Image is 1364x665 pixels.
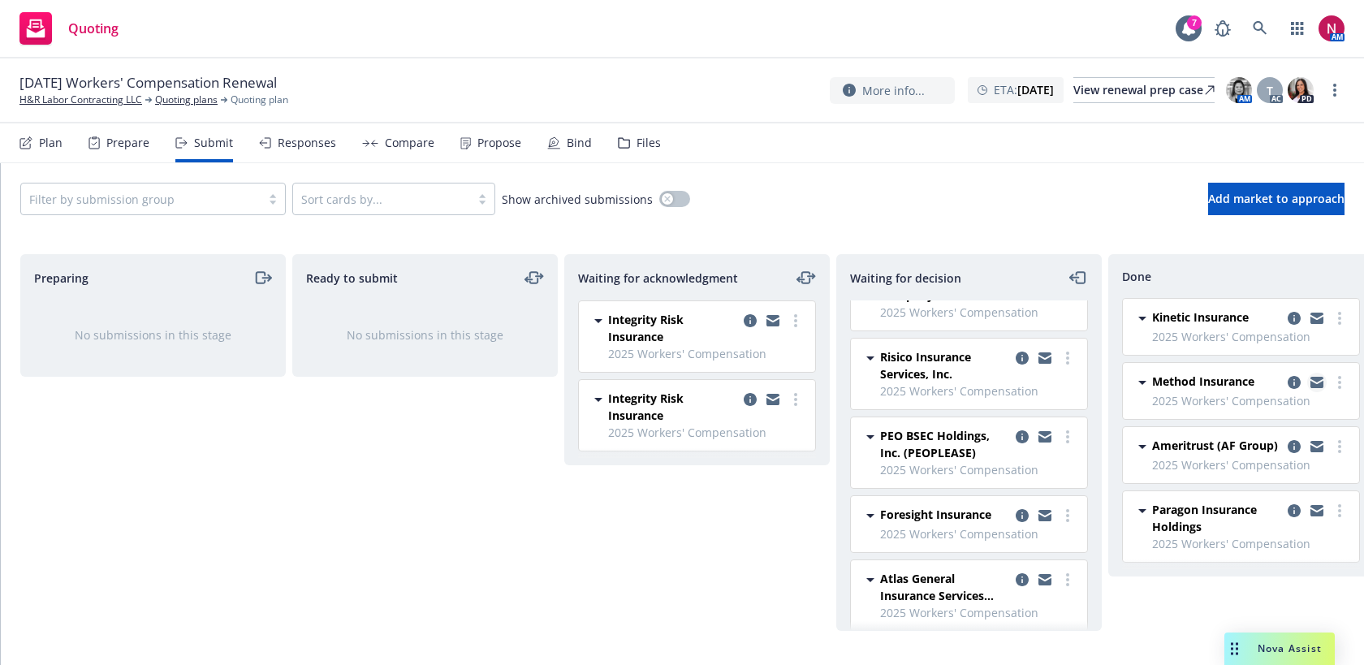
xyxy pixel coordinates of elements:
[880,382,1077,399] span: 2025 Workers' Compensation
[880,506,991,523] span: Foresight Insurance
[1288,77,1314,103] img: photo
[1152,501,1281,535] span: Paragon Insurance Holdings
[1073,77,1215,103] a: View renewal prep case
[1058,506,1077,525] a: more
[578,270,738,287] span: Waiting for acknowledgment
[1152,456,1349,473] span: 2025 Workers' Compensation
[1058,427,1077,447] a: more
[1325,80,1345,100] a: more
[1152,535,1349,552] span: 2025 Workers' Compensation
[1244,12,1276,45] a: Search
[880,461,1077,478] span: 2025 Workers' Compensation
[1307,309,1327,328] a: copy logging email
[39,136,63,149] div: Plan
[862,82,925,99] span: More info...
[763,390,783,409] a: copy logging email
[796,268,816,287] a: moveLeftRight
[1187,15,1202,30] div: 7
[1058,348,1077,368] a: more
[1035,348,1055,368] a: copy logging email
[1307,373,1327,392] a: copy logging email
[567,136,592,149] div: Bind
[1307,501,1327,520] a: copy logging email
[1058,570,1077,589] a: more
[1206,12,1239,45] a: Report a Bug
[1068,268,1088,287] a: moveLeft
[1122,268,1151,285] span: Done
[1152,328,1349,345] span: 2025 Workers' Compensation
[1208,191,1345,206] span: Add market to approach
[1284,309,1304,328] a: copy logging email
[1330,373,1349,392] a: more
[19,73,277,93] span: [DATE] Workers' Compensation Renewal
[880,570,1009,604] span: Atlas General Insurance Services (RPS)
[1152,392,1349,409] span: 2025 Workers' Compensation
[1012,427,1032,447] a: copy logging email
[385,136,434,149] div: Compare
[763,311,783,330] a: copy logging email
[477,136,521,149] div: Propose
[34,270,88,287] span: Preparing
[1152,373,1254,390] span: Method Insurance
[1284,501,1304,520] a: copy logging email
[994,81,1054,98] span: ETA :
[1012,570,1032,589] a: copy logging email
[608,390,737,424] span: Integrity Risk Insurance
[880,304,1077,321] span: 2025 Workers' Compensation
[786,390,805,409] a: more
[68,22,119,35] span: Quoting
[1258,641,1322,655] span: Nova Assist
[786,311,805,330] a: more
[740,390,760,409] a: copy logging email
[608,345,805,362] span: 2025 Workers' Compensation
[1281,12,1314,45] a: Switch app
[608,311,737,345] span: Integrity Risk Insurance
[740,311,760,330] a: copy logging email
[1035,506,1055,525] a: copy logging email
[194,136,233,149] div: Submit
[1035,570,1055,589] a: copy logging email
[1012,506,1032,525] a: copy logging email
[1267,82,1273,99] span: T
[1017,82,1054,97] strong: [DATE]
[524,268,544,287] a: moveLeftRight
[1226,77,1252,103] img: photo
[13,6,125,51] a: Quoting
[850,270,961,287] span: Waiting for decision
[1073,78,1215,102] div: View renewal prep case
[637,136,661,149] div: Files
[830,77,955,104] button: More info...
[1330,501,1349,520] a: more
[47,326,259,343] div: No submissions in this stage
[1224,633,1335,665] button: Nova Assist
[1012,348,1032,368] a: copy logging email
[1152,309,1249,326] span: Kinetic Insurance
[1208,183,1345,215] button: Add market to approach
[1152,437,1278,454] span: Ameritrust (AF Group)
[278,136,336,149] div: Responses
[1224,633,1245,665] div: Drag to move
[1319,15,1345,41] img: photo
[880,604,1077,621] span: 2025 Workers' Compensation
[1307,437,1327,456] a: copy logging email
[253,268,272,287] a: moveRight
[1284,373,1304,392] a: copy logging email
[1330,437,1349,456] a: more
[880,348,1009,382] span: Risico Insurance Services, Inc.
[1284,437,1304,456] a: copy logging email
[319,326,531,343] div: No submissions in this stage
[502,191,653,208] span: Show archived submissions
[880,525,1077,542] span: 2025 Workers' Compensation
[1330,309,1349,328] a: more
[880,427,1009,461] span: PEO BSEC Holdings, Inc. (PEOPLEASE)
[1035,427,1055,447] a: copy logging email
[106,136,149,149] div: Prepare
[306,270,398,287] span: Ready to submit
[231,93,288,107] span: Quoting plan
[608,424,805,441] span: 2025 Workers' Compensation
[155,93,218,107] a: Quoting plans
[19,93,142,107] a: H&R Labor Contracting LLC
